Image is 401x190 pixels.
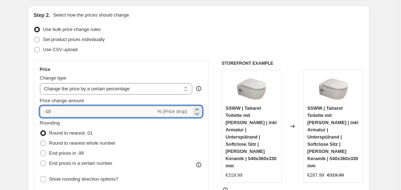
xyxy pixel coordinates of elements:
img: 51mmLAMWDzL_80x.jpg [237,74,266,103]
span: End prices in .99 [49,150,84,156]
span: Rounding [40,120,60,126]
div: €287.99 [307,172,324,179]
span: Change type [40,75,66,81]
div: €319.99 [226,172,243,179]
h2: Step 2. [34,12,50,19]
span: Price change amount [40,98,84,103]
span: SSWW | Taharet Toilette mit [PERSON_NAME] | inkl Armatur | Unterspülrand | Softclose Sitz | [PERS... [307,105,358,168]
span: Set product prices individually [43,37,105,42]
span: Use CSV upload [43,47,78,52]
p: Select how the prices should change [53,12,129,19]
strike: €319.99 [327,172,344,179]
div: help [195,85,202,92]
h3: Price [40,67,50,72]
span: Round to nearest whole number [49,140,116,146]
h6: STOREFRONT EXAMPLE [222,60,364,66]
span: Use bulk price change rules [43,27,101,32]
span: End prices in a certain number [49,160,112,166]
input: -15 [40,106,156,117]
span: Show rounding direction options? [49,176,118,182]
span: % (Price drop) [157,109,187,114]
span: SSWW | Taharet Toilette mit [PERSON_NAME] | inkl Armatur | Unterspülrand | Softclose Sitz | [PERS... [226,105,277,168]
img: 51mmLAMWDzL_80x.jpg [319,74,348,103]
span: Round to nearest .01 [49,130,93,136]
